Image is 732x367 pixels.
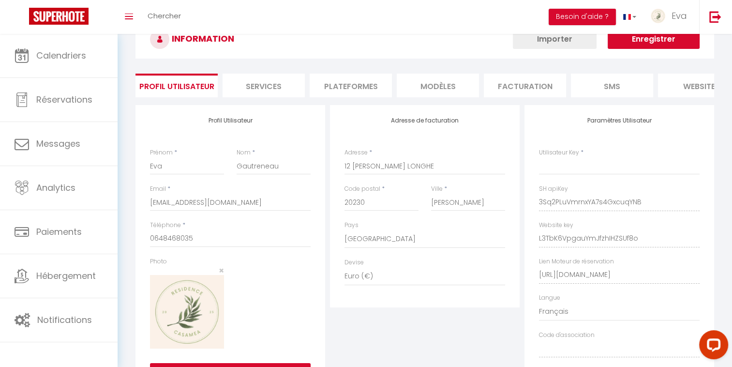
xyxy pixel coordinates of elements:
label: Ville [431,184,443,194]
img: 17091935383209.png [150,275,224,349]
span: Hébergement [36,270,96,282]
label: Téléphone [150,221,181,230]
img: ... [651,9,665,23]
li: Profil Utilisateur [135,74,218,97]
label: Nom [237,148,251,157]
h3: INFORMATION [135,20,714,59]
li: SMS [571,74,653,97]
span: Réservations [36,93,92,106]
span: × [219,264,224,276]
span: Chercher [148,11,181,21]
label: Website key [539,221,573,230]
button: Close [219,266,224,275]
label: Utilisateur Key [539,148,579,157]
label: SH apiKey [539,184,568,194]
li: Services [223,74,305,97]
span: Notifications [37,314,92,326]
label: Langue [539,293,560,303]
span: Eva [672,10,687,22]
iframe: LiveChat chat widget [691,326,732,367]
span: Analytics [36,182,75,194]
h4: Paramètres Utilisateur [539,117,700,124]
span: Paiements [36,226,82,238]
label: Code d'association [539,331,595,340]
li: Plateformes [310,74,392,97]
label: Photo [150,257,167,266]
button: Enregistrer [608,30,700,49]
li: Facturation [484,74,566,97]
span: Messages [36,138,80,150]
img: logout [709,11,721,23]
li: MODÈLES [397,74,479,97]
label: Devise [344,258,364,267]
label: Adresse [344,148,368,157]
span: Calendriers [36,49,86,61]
button: Besoin d'aide ? [549,9,616,25]
label: Prénom [150,148,173,157]
h4: Profil Utilisateur [150,117,311,124]
h4: Adresse de facturation [344,117,505,124]
label: Lien Moteur de réservation [539,257,614,266]
button: Importer [513,30,597,49]
label: Pays [344,221,359,230]
label: Email [150,184,166,194]
label: Code postal [344,184,380,194]
img: Super Booking [29,8,89,25]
